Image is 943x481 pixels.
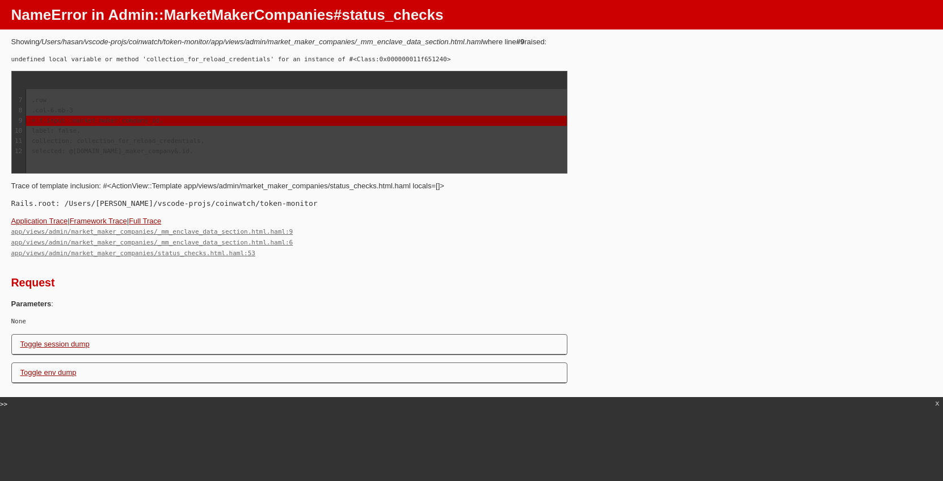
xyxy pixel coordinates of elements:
span: 9 [19,117,23,124]
a: app/views/admin/market_maker_companies/status_checks.html.haml:53 [11,250,255,257]
span: 11 [15,137,22,145]
a: app/views/admin/market_maker_companies/_mm_enclave_data_section.html.haml:9 [11,228,293,235]
a: app/views/admin/market_maker_companies/_mm_enclave_data_section.html.haml:6 [11,239,293,246]
p: : [11,299,932,309]
code: undefined local variable or method 'collection_for_reload_credentials' for an instance of #<Class... [11,56,451,63]
span: 7 [19,96,23,104]
p: Showing where line raised: [11,37,932,47]
div: selected: @[DOMAIN_NAME]_maker_company&.id, [26,146,567,157]
b: #9 [516,37,524,46]
a: Framework Trace [70,217,127,225]
code: Rails.root: /Users/[PERSON_NAME]/vscode-projs/coinwatch/token-monitor [11,199,318,208]
a: Toggle env dump [20,368,77,377]
div: = f.input :market_maker_company_id, [26,116,567,126]
a: Application Trace [11,217,68,225]
b: Parameters [11,299,52,308]
div: collection: collection_for_reload_credentials, [26,136,567,146]
span: 8 [19,107,23,114]
div: Extracted source (around line ): [12,71,567,89]
div: .col-6.mb-3 [26,106,567,116]
h2: Request [11,276,932,290]
i: /Users/hasan/vscode-projs/coinwatch/token-monitor/app/views/admin/market_maker_companies/_mm_encl... [39,37,482,46]
div: close [933,399,941,407]
h1: NameError in Admin::MarketMakerCompanies#status_checks [11,7,932,23]
pre: None [11,317,932,327]
div: .row [26,95,567,106]
div: | | [11,216,932,259]
div: label: false, [26,126,567,136]
span: 12 [15,147,22,155]
p: Trace of template inclusion: #<ActionView::Template app/views/admin/market_maker_companies/status... [11,181,932,191]
span: 10 [15,127,22,134]
a: Full Trace [129,217,161,225]
strong: #9 [112,75,120,84]
a: Toggle session dump [20,340,90,348]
